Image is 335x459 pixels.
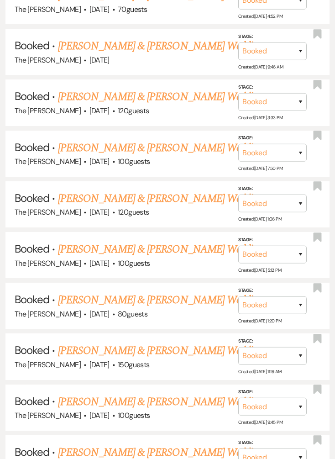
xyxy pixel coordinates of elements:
[238,419,283,425] span: Created: [DATE] 9:45 PM
[118,309,147,319] span: 80 guests
[238,438,307,447] label: Stage:
[15,89,49,103] span: Booked
[238,388,307,396] label: Stage:
[58,241,262,258] a: [PERSON_NAME] & [PERSON_NAME] Wedding
[89,207,110,217] span: [DATE]
[238,13,283,19] span: Created: [DATE] 4:52 PM
[58,292,262,308] a: [PERSON_NAME] & [PERSON_NAME] Wedding
[238,337,307,345] label: Stage:
[89,106,110,116] span: [DATE]
[118,259,150,268] span: 100 guests
[118,411,150,420] span: 100 guests
[15,292,49,306] span: Booked
[58,140,262,156] a: [PERSON_NAME] & [PERSON_NAME] Wedding
[118,5,147,14] span: 70 guests
[238,115,283,121] span: Created: [DATE] 3:33 PM
[118,360,149,369] span: 150 guests
[15,207,81,217] span: The [PERSON_NAME]
[89,157,110,166] span: [DATE]
[58,38,262,54] a: [PERSON_NAME] & [PERSON_NAME] Wedding
[118,157,150,166] span: 100 guests
[15,106,81,116] span: The [PERSON_NAME]
[89,360,110,369] span: [DATE]
[15,259,81,268] span: The [PERSON_NAME]
[238,267,281,273] span: Created: [DATE] 5:12 PM
[118,207,149,217] span: 120 guests
[238,32,307,40] label: Stage:
[238,235,307,243] label: Stage:
[15,140,49,154] span: Booked
[58,190,262,207] a: [PERSON_NAME] & [PERSON_NAME] Wedding
[15,360,81,369] span: The [PERSON_NAME]
[238,286,307,294] label: Stage:
[58,89,262,105] a: [PERSON_NAME] & [PERSON_NAME] Wedding
[238,63,283,69] span: Created: [DATE] 9:46 AM
[58,343,262,359] a: [PERSON_NAME] & [PERSON_NAME] Wedding
[15,242,49,256] span: Booked
[15,343,49,357] span: Booked
[89,411,110,420] span: [DATE]
[238,165,283,171] span: Created: [DATE] 7:50 PM
[15,5,81,14] span: The [PERSON_NAME]
[89,259,110,268] span: [DATE]
[118,106,149,116] span: 120 guests
[89,5,110,14] span: [DATE]
[15,55,81,65] span: The [PERSON_NAME]
[15,191,49,205] span: Booked
[15,394,49,408] span: Booked
[238,185,307,193] label: Stage:
[238,216,282,222] span: Created: [DATE] 1:06 PM
[15,157,81,166] span: The [PERSON_NAME]
[15,445,49,459] span: Booked
[238,83,307,91] label: Stage:
[15,38,49,53] span: Booked
[89,309,110,319] span: [DATE]
[238,369,281,375] span: Created: [DATE] 11:19 AM
[238,317,282,323] span: Created: [DATE] 1:20 PM
[15,411,81,420] span: The [PERSON_NAME]
[15,309,81,319] span: The [PERSON_NAME]
[89,55,110,65] span: [DATE]
[238,134,307,142] label: Stage:
[58,394,262,410] a: [PERSON_NAME] & [PERSON_NAME] Wedding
